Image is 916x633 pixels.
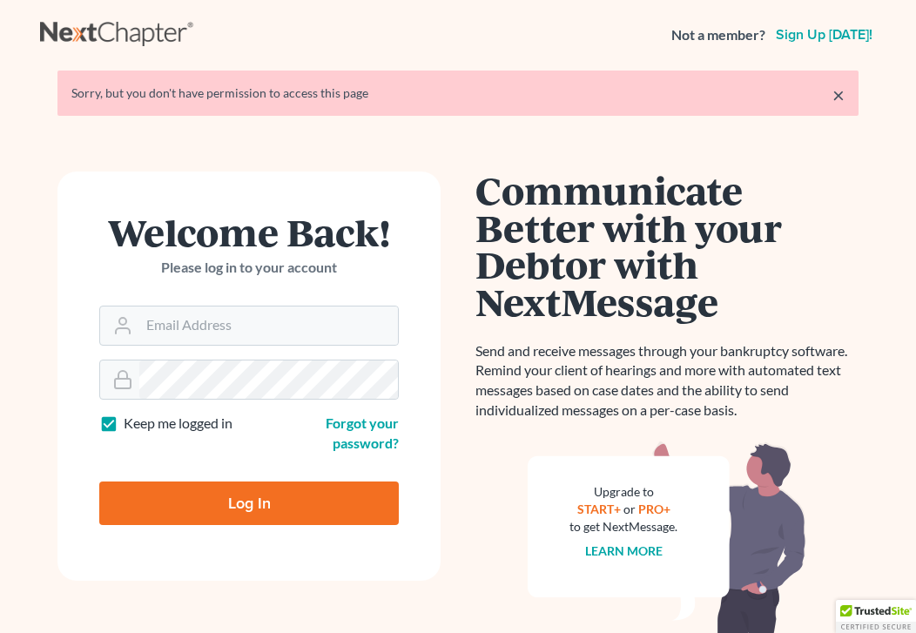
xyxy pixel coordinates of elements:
[99,258,399,278] p: Please log in to your account
[71,84,845,102] div: Sorry, but you don't have permission to access this page
[569,483,677,501] div: Upgrade to
[585,543,663,558] a: Learn more
[623,502,636,516] span: or
[99,481,399,525] input: Log In
[772,28,876,42] a: Sign up [DATE]!
[638,502,670,516] a: PRO+
[569,518,677,535] div: to get NextMessage.
[139,306,398,345] input: Email Address
[475,172,859,320] h1: Communicate Better with your Debtor with NextMessage
[99,213,399,251] h1: Welcome Back!
[836,600,916,633] div: TrustedSite Certified
[577,502,621,516] a: START+
[475,341,859,421] p: Send and receive messages through your bankruptcy software. Remind your client of hearings and mo...
[832,84,845,105] a: ×
[326,414,399,451] a: Forgot your password?
[124,414,232,434] label: Keep me logged in
[671,25,765,45] strong: Not a member?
